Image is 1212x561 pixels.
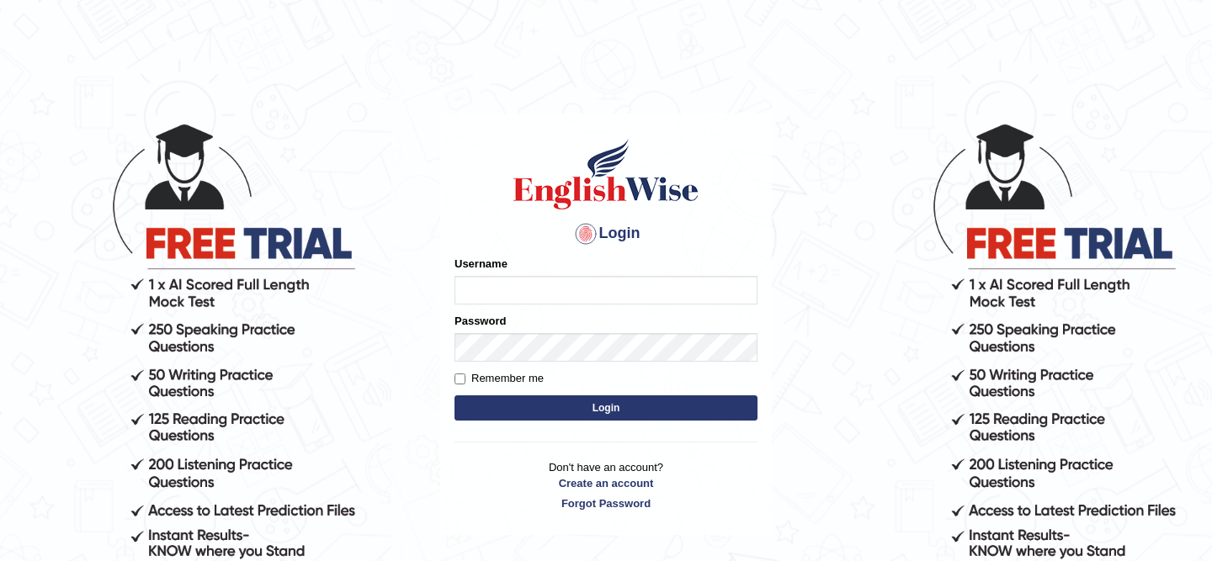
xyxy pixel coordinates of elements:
[454,313,506,329] label: Password
[454,373,465,384] input: Remember me
[454,256,508,272] label: Username
[454,220,757,247] h4: Login
[454,395,757,421] button: Login
[454,475,757,491] a: Create an account
[454,495,757,511] a: Forgot Password
[454,370,544,387] label: Remember me
[454,459,757,511] p: Don't have an account?
[510,136,702,212] img: Logo of English Wise sign in for intelligent practice with AI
